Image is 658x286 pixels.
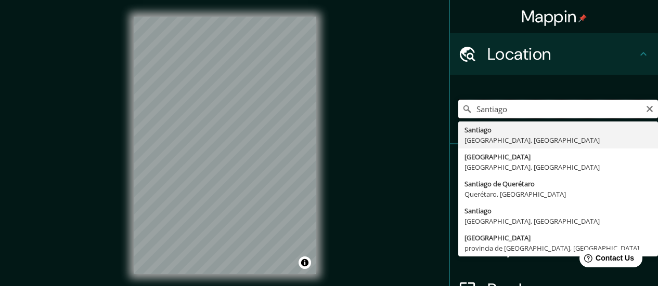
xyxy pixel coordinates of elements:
div: [GEOGRAPHIC_DATA], [GEOGRAPHIC_DATA] [465,162,652,172]
h4: Mappin [521,6,587,27]
div: provincia de [GEOGRAPHIC_DATA], [GEOGRAPHIC_DATA] [465,243,652,253]
input: Pick your city or area [458,100,658,118]
div: Santiago [465,206,652,216]
iframe: Help widget launcher [565,246,647,275]
div: Querétaro, [GEOGRAPHIC_DATA] [465,189,652,199]
div: Santiago [465,125,652,135]
canvas: Map [134,17,316,274]
div: [GEOGRAPHIC_DATA], [GEOGRAPHIC_DATA] [465,135,652,145]
div: Layout [450,227,658,269]
button: Toggle attribution [299,256,311,269]
h4: Layout [487,238,637,258]
img: pin-icon.png [578,14,587,22]
button: Clear [646,103,654,113]
div: [GEOGRAPHIC_DATA], [GEOGRAPHIC_DATA] [465,216,652,226]
div: [GEOGRAPHIC_DATA] [465,233,652,243]
div: [GEOGRAPHIC_DATA] [465,152,652,162]
div: Santiago de Querétaro [465,179,652,189]
h4: Location [487,44,637,64]
div: Pins [450,144,658,186]
div: Location [450,33,658,75]
div: Style [450,186,658,227]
